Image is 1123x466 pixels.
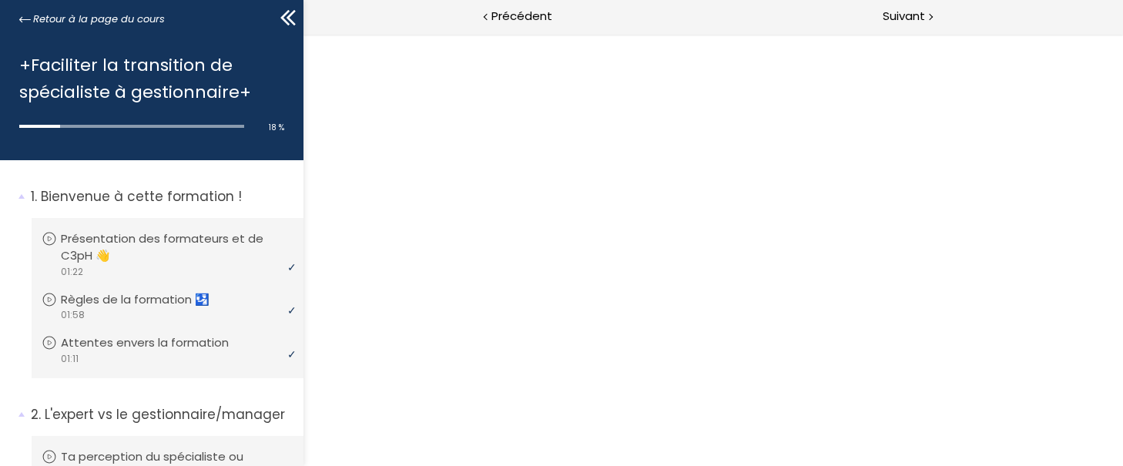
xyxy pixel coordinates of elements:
span: 1. [31,187,37,206]
a: Retour à la page du cours [19,11,165,28]
span: 18 % [269,122,284,133]
p: Règles de la formation 🛂 [61,291,233,308]
iframe: chat widget [8,432,165,466]
p: L'expert vs le gestionnaire/manager [31,405,292,424]
p: Attentes envers la formation [61,334,252,351]
p: Présentation des formateurs et de C3pH 👋 [61,230,290,264]
span: Retour à la page du cours [33,11,165,28]
span: 01:11 [60,352,79,366]
p: Bienvenue à cette formation ! [31,187,292,206]
span: 01:22 [60,265,83,279]
span: Suivant [883,7,925,26]
h1: +Faciliter la transition de spécialiste à gestionnaire+ [19,52,277,106]
span: Précédent [491,7,552,26]
span: 01:58 [60,308,85,322]
span: 2. [31,405,41,424]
